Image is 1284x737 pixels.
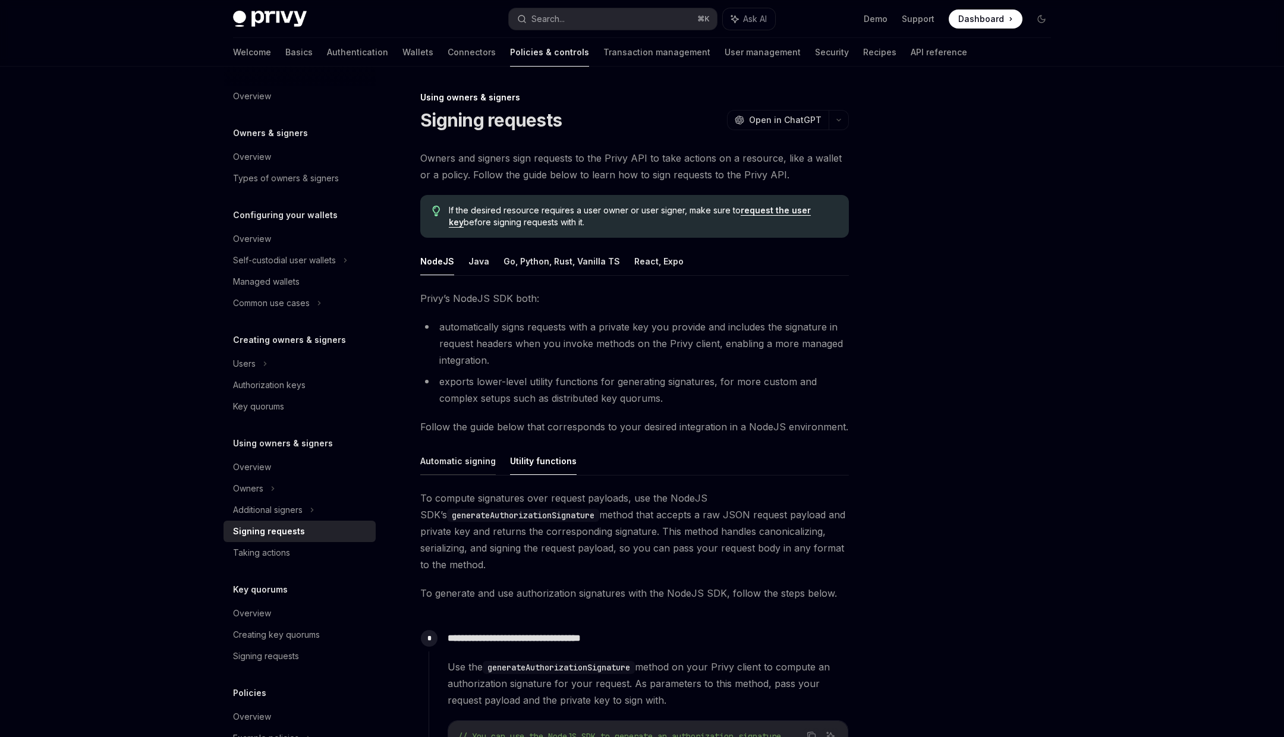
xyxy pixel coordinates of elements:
svg: Tip [432,206,440,216]
div: Overview [233,89,271,103]
span: Use the method on your Privy client to compute an authorization signature for your request. As pa... [448,659,848,708]
a: Authentication [327,38,388,67]
span: Open in ChatGPT [749,114,822,126]
span: Dashboard [958,13,1004,25]
a: Overview [224,706,376,727]
button: Utility functions [510,447,577,475]
div: Creating key quorums [233,628,320,642]
a: User management [725,38,801,67]
div: Self-custodial user wallets [233,253,336,267]
button: Ask AI [723,8,775,30]
div: Overview [233,150,271,164]
div: Additional signers [233,503,303,517]
h5: Using owners & signers [233,436,333,451]
button: Search...⌘K [509,8,717,30]
button: Toggle dark mode [1032,10,1051,29]
div: Using owners & signers [420,92,849,103]
span: To compute signatures over request payloads, use the NodeJS SDK’s method that accepts a raw JSON ... [420,490,849,573]
button: Go, Python, Rust, Vanilla TS [503,247,620,275]
div: Search... [531,12,565,26]
div: Authorization keys [233,378,306,392]
a: Overview [224,86,376,107]
a: Transaction management [603,38,710,67]
a: Managed wallets [224,271,376,292]
button: NodeJS [420,247,454,275]
a: Overview [224,603,376,624]
span: Ask AI [743,13,767,25]
span: Owners and signers sign requests to the Privy API to take actions on a resource, like a wallet or... [420,150,849,183]
a: Creating key quorums [224,624,376,645]
a: Signing requests [224,521,376,542]
img: dark logo [233,11,307,27]
div: Taking actions [233,546,290,560]
a: Connectors [448,38,496,67]
div: Types of owners & signers [233,171,339,185]
a: Welcome [233,38,271,67]
h5: Policies [233,686,266,700]
h5: Creating owners & signers [233,333,346,347]
a: Taking actions [224,542,376,563]
div: Signing requests [233,524,305,538]
span: Follow the guide below that corresponds to your desired integration in a NodeJS environment. [420,418,849,435]
a: Recipes [863,38,896,67]
div: Owners [233,481,263,496]
a: Security [815,38,849,67]
h5: Configuring your wallets [233,208,338,222]
div: Overview [233,232,271,246]
h1: Signing requests [420,109,562,131]
a: Overview [224,456,376,478]
a: Wallets [402,38,433,67]
a: Overview [224,228,376,250]
a: Demo [864,13,888,25]
li: exports lower-level utility functions for generating signatures, for more custom and complex setu... [420,373,849,407]
span: Privy’s NodeJS SDK both: [420,290,849,307]
div: Overview [233,606,271,621]
code: generateAuthorizationSignature [483,661,635,674]
a: Dashboard [949,10,1022,29]
span: If the desired resource requires a user owner or user signer, make sure to before signing request... [449,204,837,228]
a: Basics [285,38,313,67]
a: Authorization keys [224,374,376,396]
button: Open in ChatGPT [727,110,829,130]
h5: Key quorums [233,582,288,597]
div: Common use cases [233,296,310,310]
span: To generate and use authorization signatures with the NodeJS SDK, follow the steps below. [420,585,849,601]
div: Overview [233,710,271,724]
div: Managed wallets [233,275,300,289]
a: Signing requests [224,645,376,667]
button: React, Expo [634,247,684,275]
a: Overview [224,146,376,168]
button: Java [468,247,489,275]
a: Policies & controls [510,38,589,67]
div: Key quorums [233,399,284,414]
h5: Owners & signers [233,126,308,140]
div: Users [233,357,256,371]
a: Support [902,13,934,25]
div: Overview [233,460,271,474]
div: Signing requests [233,649,299,663]
li: automatically signs requests with a private key you provide and includes the signature in request... [420,319,849,368]
span: ⌘ K [697,14,710,24]
code: generateAuthorizationSignature [447,509,599,522]
a: API reference [911,38,967,67]
a: Types of owners & signers [224,168,376,189]
a: Key quorums [224,396,376,417]
button: Automatic signing [420,447,496,475]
